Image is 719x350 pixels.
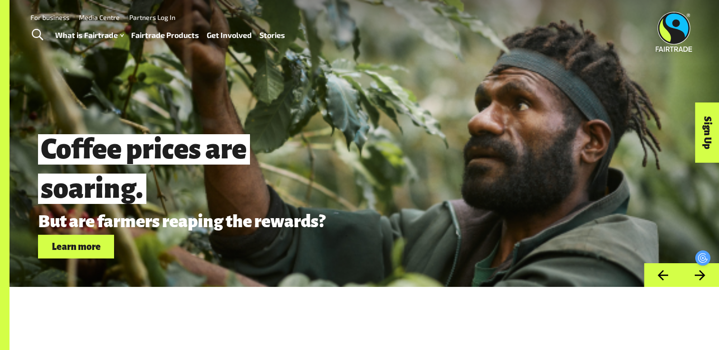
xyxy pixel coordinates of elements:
span: Coffee prices are soaring. [38,134,250,204]
a: Toggle Search [26,23,49,47]
img: Fairtrade Australia New Zealand logo [656,12,692,52]
a: For business [30,13,69,21]
p: But are farmers reaping the rewards? [38,212,580,231]
a: What is Fairtrade [55,28,124,42]
a: Partners Log In [129,13,175,21]
button: Previous [644,263,681,287]
button: Next [681,263,719,287]
a: Media Centre [79,13,120,21]
a: Get Involved [207,28,252,42]
a: Learn more [38,235,114,259]
a: Fairtrade Products [131,28,199,42]
a: Stories [259,28,285,42]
